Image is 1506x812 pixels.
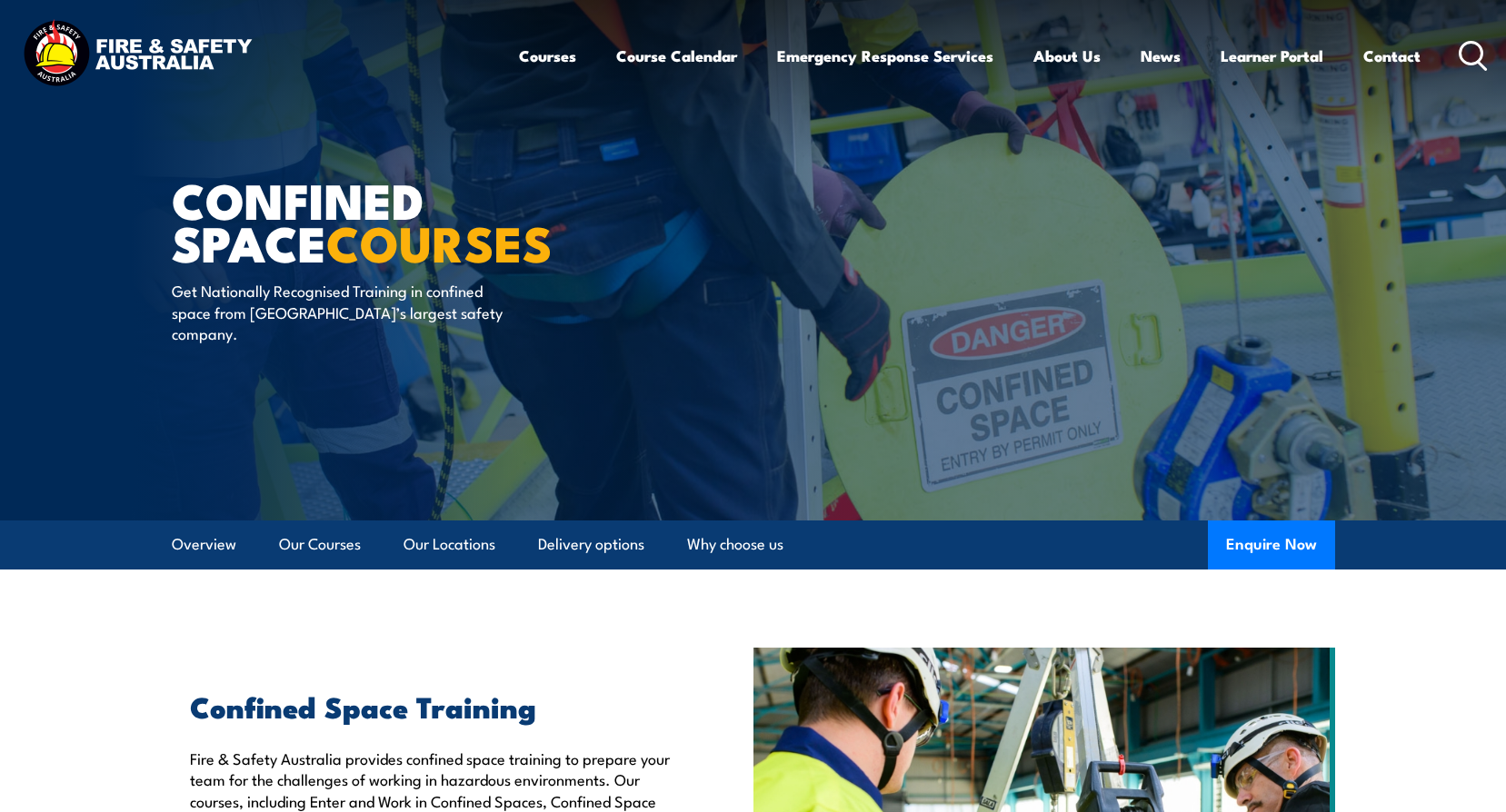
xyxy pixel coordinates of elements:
a: Our Courses [279,520,361,569]
strong: COURSES [326,203,553,279]
h1: Confined Space [172,178,621,262]
a: Contact [1363,32,1421,80]
a: About Us [1033,32,1101,80]
a: Course Calendar [616,32,737,80]
a: Delivery options [538,520,644,569]
h2: Confined Space Training [190,693,670,718]
a: Learner Portal [1221,32,1323,80]
a: News [1141,32,1181,80]
a: Courses [519,32,576,80]
a: Emergency Response Services [777,32,993,80]
a: Overview [172,520,236,569]
p: Get Nationally Recognised Training in confined space from [GEOGRAPHIC_DATA]’s largest safety comp... [172,280,504,343]
a: Why choose us [687,520,783,569]
a: Our Locations [404,520,495,569]
button: Enquire Now [1208,520,1335,569]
